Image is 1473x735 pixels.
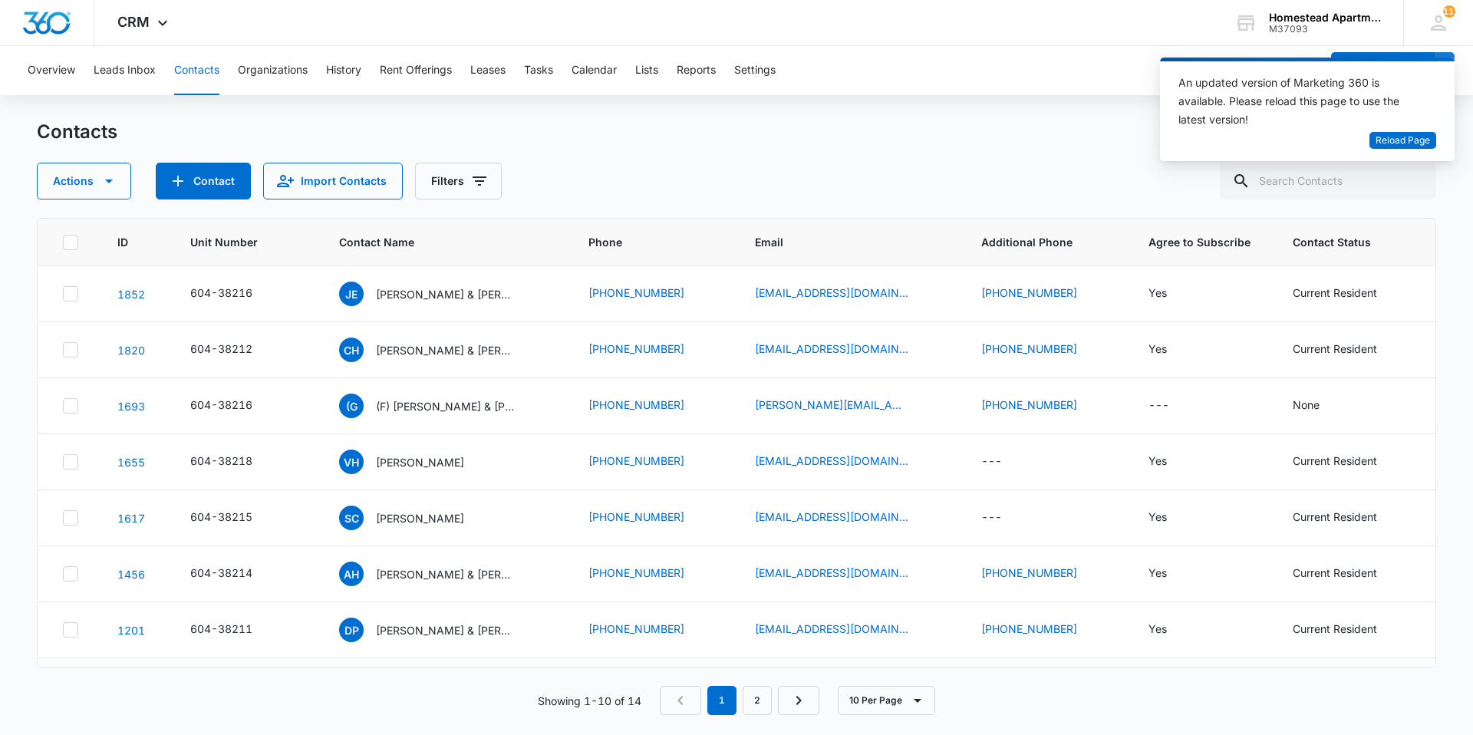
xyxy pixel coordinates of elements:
span: AH [339,562,364,586]
div: Contact Name - Cole Hanson & Joleen Hanson - Select to Edit Field [339,338,542,362]
div: Phone - 7205854884 - Select to Edit Field [588,397,712,415]
div: Email - jemidlo17@gmail.com - Select to Edit Field [755,285,936,303]
div: Yes [1148,285,1167,301]
span: (G [339,394,364,418]
a: Next Page [778,686,819,715]
div: Agree to Subscribe - Yes - Select to Edit Field [1148,453,1195,471]
div: Unit Number - 604-38215 - Select to Edit Field [190,509,280,527]
div: --- [981,509,1002,527]
div: notifications count [1443,5,1455,18]
span: CH [339,338,364,362]
a: [PHONE_NUMBER] [588,565,684,581]
button: Filters [415,163,502,199]
button: Tasks [524,46,553,95]
div: Contact Status - Current Resident - Select to Edit Field [1293,621,1405,639]
div: None [1293,397,1320,413]
button: Reports [677,46,716,95]
span: VH [339,450,364,474]
a: [PHONE_NUMBER] [588,621,684,637]
button: Rent Offerings [380,46,452,95]
div: --- [981,453,1002,471]
button: Import Contacts [263,163,403,199]
div: 604-38214 [190,565,252,581]
div: Additional Phone - 9708882060 - Select to Edit Field [981,341,1105,359]
a: [EMAIL_ADDRESS][DOMAIN_NAME] [755,341,908,357]
div: account id [1269,24,1381,35]
div: Current Resident [1293,341,1377,357]
span: CRM [117,14,150,30]
div: 604-38216 [190,285,252,301]
span: Agree to Subscribe [1148,234,1256,250]
div: Contact Status - Current Resident - Select to Edit Field [1293,509,1405,527]
div: Additional Phone - 9703019316 - Select to Edit Field [981,565,1105,583]
div: Agree to Subscribe - Yes - Select to Edit Field [1148,285,1195,303]
div: Contact Status - Current Resident - Select to Edit Field [1293,341,1405,359]
a: [PHONE_NUMBER] [588,341,684,357]
div: Email - gabriel.ortiz4884@gmail.com - Select to Edit Field [755,397,936,415]
div: Phone - 4694566578 - Select to Edit Field [588,285,712,303]
div: Current Resident [1293,453,1377,469]
div: 604-38215 [190,509,252,525]
span: Reload Page [1376,133,1430,148]
button: Leases [470,46,506,95]
div: Email - snowiesnowball@aol.com - Select to Edit Field [755,565,936,583]
button: Contacts [174,46,219,95]
button: Settings [734,46,776,95]
div: Unit Number - 604-38211 - Select to Edit Field [190,621,280,639]
div: Current Resident [1293,565,1377,581]
a: Navigate to contact details page for Sarah C. Carlson [117,512,145,525]
div: Contact Name - Joshua England & Jennifer England - Select to Edit Field [339,282,542,306]
div: Contact Name - Violette Hernandez - Select to Edit Field [339,450,492,474]
a: Navigate to contact details page for Cole Hanson & Joleen Hanson [117,344,145,357]
p: [PERSON_NAME] [376,510,464,526]
div: Additional Phone - 9705390000 - Select to Edit Field [981,397,1105,415]
p: [PERSON_NAME] & [PERSON_NAME] [376,566,514,582]
div: Email - danielabustillos99@hotmail.com - Select to Edit Field [755,621,936,639]
a: [PHONE_NUMBER] [981,565,1077,581]
div: Agree to Subscribe - Yes - Select to Edit Field [1148,509,1195,527]
div: Additional Phone - - Select to Edit Field [981,509,1030,527]
a: [EMAIL_ADDRESS][DOMAIN_NAME] [755,565,908,581]
div: Additional Phone - 2146063376 - Select to Edit Field [981,285,1105,303]
a: Navigate to contact details page for Violette Hernandez [117,456,145,469]
button: 10 Per Page [838,686,935,715]
div: Current Resident [1293,621,1377,637]
a: [PHONE_NUMBER] [588,397,684,413]
a: [PHONE_NUMBER] [588,453,684,469]
a: [PERSON_NAME][EMAIL_ADDRESS][DOMAIN_NAME] [755,397,908,413]
h1: Contacts [37,120,117,143]
a: [PHONE_NUMBER] [588,509,684,525]
div: Contact Status - None - Select to Edit Field [1293,397,1347,415]
div: Contact Status - Current Resident - Select to Edit Field [1293,453,1405,471]
div: Phone - 9707024255 - Select to Edit Field [588,453,712,471]
div: Phone - 9704205893 - Select to Edit Field [588,509,712,527]
a: Navigate to contact details page for Daniela Pinon Hernandez & Migel Anjel Pinon Lopez [117,624,145,637]
div: Unit Number - 604-38212 - Select to Edit Field [190,341,280,359]
em: 1 [707,686,736,715]
span: Unit Number [190,234,302,250]
div: --- [1148,397,1169,415]
div: Agree to Subscribe - Yes - Select to Edit Field [1148,565,1195,583]
div: Yes [1148,453,1167,469]
input: Search Contacts [1220,163,1436,199]
div: Phone - 7192914305 - Select to Edit Field [588,565,712,583]
div: Contact Name - Sarah C. Carlson - Select to Edit Field [339,506,492,530]
div: Unit Number - 604-38216 - Select to Edit Field [190,397,280,415]
div: Unit Number - 604-38214 - Select to Edit Field [190,565,280,583]
div: Unit Number - 604-38218 - Select to Edit Field [190,453,280,471]
div: 604-38218 [190,453,252,469]
a: Navigate to contact details page for Aizana Hunt & Jorge Martinez [117,568,145,581]
p: [PERSON_NAME] [376,454,464,470]
div: Contact Name - (F) Gabriel Ortiz & Alisia Tafolla - Select to Edit Field [339,394,542,418]
div: Yes [1148,621,1167,637]
span: Additional Phone [981,234,1111,250]
p: (F) [PERSON_NAME] & [PERSON_NAME] [376,398,514,414]
span: 117 [1443,5,1455,18]
a: [PHONE_NUMBER] [981,285,1077,301]
p: [PERSON_NAME] & [PERSON_NAME] [PERSON_NAME] [376,622,514,638]
div: Unit Number - 604-38216 - Select to Edit Field [190,285,280,303]
span: DP [339,618,364,642]
span: Contact Status [1293,234,1389,250]
button: Leads Inbox [94,46,156,95]
button: Actions [37,163,131,199]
